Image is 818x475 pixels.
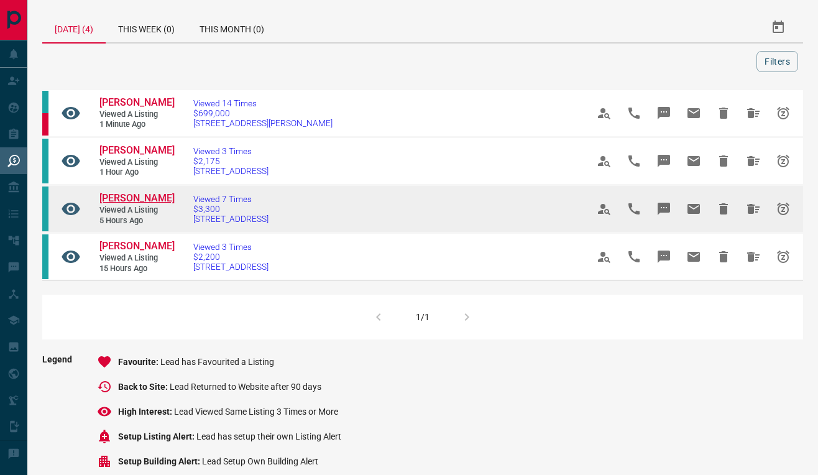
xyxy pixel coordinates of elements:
[99,167,174,178] span: 1 hour ago
[709,146,738,176] span: Hide
[679,98,709,128] span: Email
[99,144,174,157] a: [PERSON_NAME]
[649,98,679,128] span: Message
[99,157,174,168] span: Viewed a Listing
[99,119,174,130] span: 1 minute ago
[193,156,269,166] span: $2,175
[99,253,174,264] span: Viewed a Listing
[99,96,174,109] a: [PERSON_NAME]
[118,456,202,466] span: Setup Building Alert
[768,242,798,272] span: Snooze
[619,146,649,176] span: Call
[649,194,679,224] span: Message
[738,194,768,224] span: Hide All from Celina Yueh
[193,204,269,214] span: $3,300
[589,146,619,176] span: View Profile
[589,242,619,272] span: View Profile
[193,146,269,176] a: Viewed 3 Times$2,175[STREET_ADDRESS]
[649,242,679,272] span: Message
[589,98,619,128] span: View Profile
[756,51,798,72] button: Filters
[193,146,269,156] span: Viewed 3 Times
[193,242,269,272] a: Viewed 3 Times$2,200[STREET_ADDRESS]
[416,312,430,322] div: 1/1
[589,194,619,224] span: View Profile
[170,382,321,392] span: Lead Returned to Website after 90 days
[42,113,48,136] div: property.ca
[619,242,649,272] span: Call
[99,144,175,156] span: [PERSON_NAME]
[42,234,48,279] div: condos.ca
[99,240,174,253] a: [PERSON_NAME]
[118,431,196,441] span: Setup Listing Alert
[42,12,106,44] div: [DATE] (4)
[619,98,649,128] span: Call
[619,194,649,224] span: Call
[193,194,269,204] span: Viewed 7 Times
[99,205,174,216] span: Viewed a Listing
[768,194,798,224] span: Snooze
[738,146,768,176] span: Hide All from Milo SusMat
[763,12,793,42] button: Select Date Range
[768,146,798,176] span: Snooze
[193,194,269,224] a: Viewed 7 Times$3,300[STREET_ADDRESS]
[649,146,679,176] span: Message
[202,456,318,466] span: Lead Setup Own Building Alert
[193,108,333,118] span: $699,000
[193,98,333,128] a: Viewed 14 Times$699,000[STREET_ADDRESS][PERSON_NAME]
[679,242,709,272] span: Email
[118,357,160,367] span: Favourite
[42,139,48,183] div: condos.ca
[193,98,333,108] span: Viewed 14 Times
[99,96,175,108] span: [PERSON_NAME]
[187,12,277,42] div: This Month (0)
[106,12,187,42] div: This Week (0)
[118,407,174,417] span: High Interest
[709,194,738,224] span: Hide
[99,192,174,205] a: [PERSON_NAME]
[99,216,174,226] span: 5 hours ago
[709,242,738,272] span: Hide
[42,187,48,231] div: condos.ca
[196,431,341,441] span: Lead has setup their own Listing Alert
[42,91,48,113] div: condos.ca
[679,146,709,176] span: Email
[738,98,768,128] span: Hide All from Sreehari Sundaran
[118,382,170,392] span: Back to Site
[99,264,174,274] span: 15 hours ago
[709,98,738,128] span: Hide
[193,252,269,262] span: $2,200
[99,192,175,204] span: [PERSON_NAME]
[174,407,338,417] span: Lead Viewed Same Listing 3 Times or More
[99,240,175,252] span: [PERSON_NAME]
[193,166,269,176] span: [STREET_ADDRESS]
[679,194,709,224] span: Email
[768,98,798,128] span: Snooze
[193,242,269,252] span: Viewed 3 Times
[99,109,174,120] span: Viewed a Listing
[193,118,333,128] span: [STREET_ADDRESS][PERSON_NAME]
[193,214,269,224] span: [STREET_ADDRESS]
[738,242,768,272] span: Hide All from Celina Yueh
[193,262,269,272] span: [STREET_ADDRESS]
[160,357,274,367] span: Lead has Favourited a Listing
